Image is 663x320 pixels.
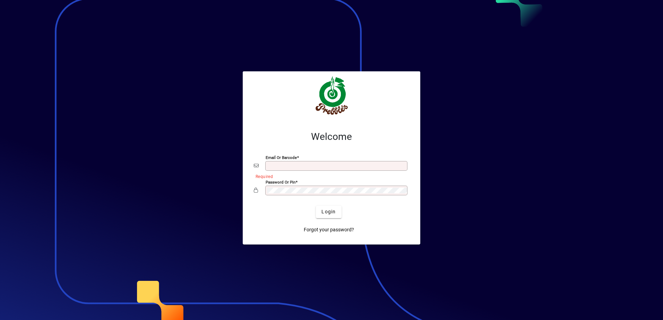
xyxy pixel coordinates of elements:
[266,179,295,184] mat-label: Password or Pin
[301,224,357,236] a: Forgot your password?
[254,131,409,143] h2: Welcome
[256,172,404,180] mat-error: Required
[304,226,354,233] span: Forgot your password?
[316,206,341,218] button: Login
[321,208,336,215] span: Login
[266,155,297,160] mat-label: Email or Barcode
